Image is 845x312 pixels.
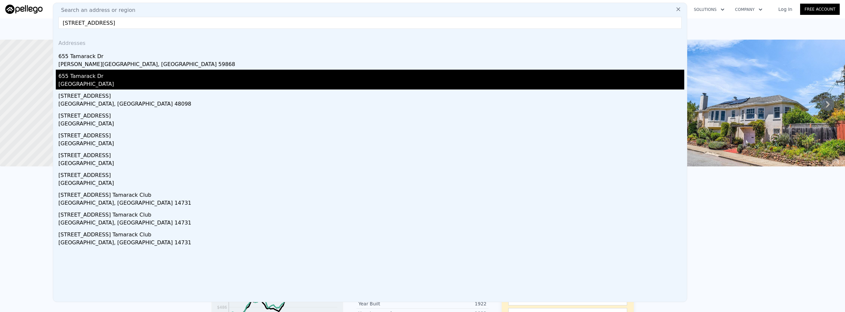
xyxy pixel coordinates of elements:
[58,219,684,228] div: [GEOGRAPHIC_DATA], [GEOGRAPHIC_DATA] 14731
[58,189,684,199] div: [STREET_ADDRESS] Tamarack Club
[58,208,684,219] div: [STREET_ADDRESS] Tamarack Club
[770,6,800,13] a: Log In
[689,4,730,16] button: Solutions
[56,6,135,14] span: Search an address or region
[58,129,684,140] div: [STREET_ADDRESS]
[358,300,422,307] div: Year Built
[58,228,684,239] div: [STREET_ADDRESS] Tamarack Club
[5,5,43,14] img: Pellego
[58,140,684,149] div: [GEOGRAPHIC_DATA]
[800,4,840,15] a: Free Account
[58,70,684,80] div: 655 Tamarack Dr
[58,17,682,29] input: Enter an address, city, region, neighborhood or zip code
[58,109,684,120] div: [STREET_ADDRESS]
[56,34,684,50] div: Addresses
[217,305,227,310] tspan: $486
[58,100,684,109] div: [GEOGRAPHIC_DATA], [GEOGRAPHIC_DATA] 48098
[58,169,684,179] div: [STREET_ADDRESS]
[58,179,684,189] div: [GEOGRAPHIC_DATA]
[58,89,684,100] div: [STREET_ADDRESS]
[58,149,684,159] div: [STREET_ADDRESS]
[58,239,684,248] div: [GEOGRAPHIC_DATA], [GEOGRAPHIC_DATA] 14731
[58,60,684,70] div: [PERSON_NAME][GEOGRAPHIC_DATA], [GEOGRAPHIC_DATA] 59868
[422,300,487,307] div: 1922
[58,80,684,89] div: [GEOGRAPHIC_DATA]
[58,159,684,169] div: [GEOGRAPHIC_DATA]
[58,120,684,129] div: [GEOGRAPHIC_DATA]
[58,199,684,208] div: [GEOGRAPHIC_DATA], [GEOGRAPHIC_DATA] 14731
[58,50,684,60] div: 655 Tamarack Dr
[730,4,768,16] button: Company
